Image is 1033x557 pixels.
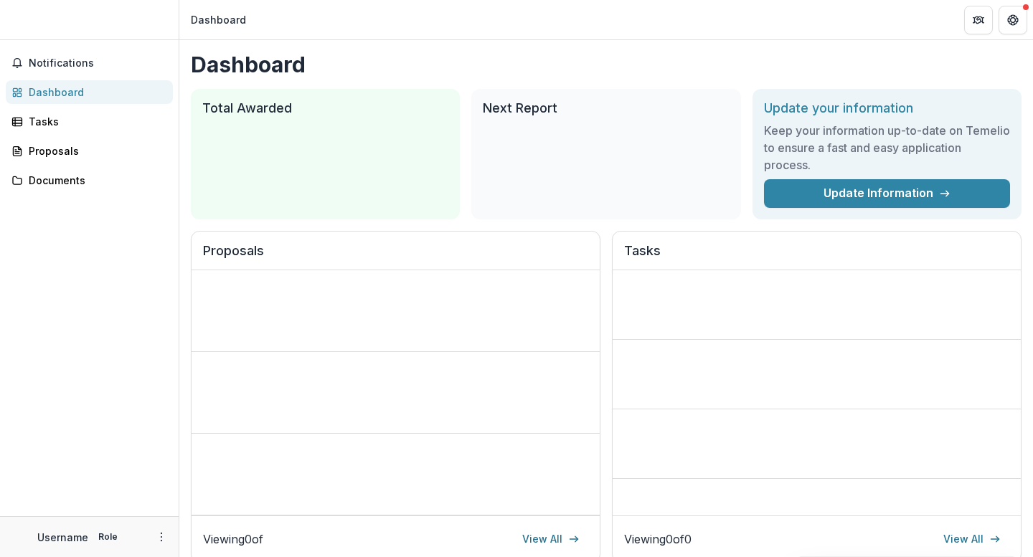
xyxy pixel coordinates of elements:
[999,6,1027,34] button: Get Help
[935,528,1009,551] a: View All
[514,528,588,551] a: View All
[202,100,448,116] h2: Total Awarded
[6,110,173,133] a: Tasks
[37,530,88,545] p: Username
[764,122,1010,173] h3: Keep your information up-to-date on Temelio to ensure a fast and easy application process.
[29,173,161,188] div: Documents
[29,85,161,100] div: Dashboard
[29,57,167,70] span: Notifications
[94,530,122,543] p: Role
[185,9,252,30] nav: breadcrumb
[191,52,1022,77] h1: Dashboard
[764,100,1010,116] h2: Update your information
[6,168,173,192] a: Documents
[6,80,173,104] a: Dashboard
[203,530,263,548] p: Viewing 0 of
[6,52,173,75] button: Notifications
[29,143,161,158] div: Proposals
[29,114,161,129] div: Tasks
[203,243,588,270] h2: Proposals
[964,6,993,34] button: Partners
[764,179,1010,208] a: Update Information
[6,139,173,163] a: Proposals
[624,530,692,548] p: Viewing 0 of 0
[483,100,729,116] h2: Next Report
[191,12,246,27] div: Dashboard
[624,243,1009,270] h2: Tasks
[153,528,170,546] button: More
